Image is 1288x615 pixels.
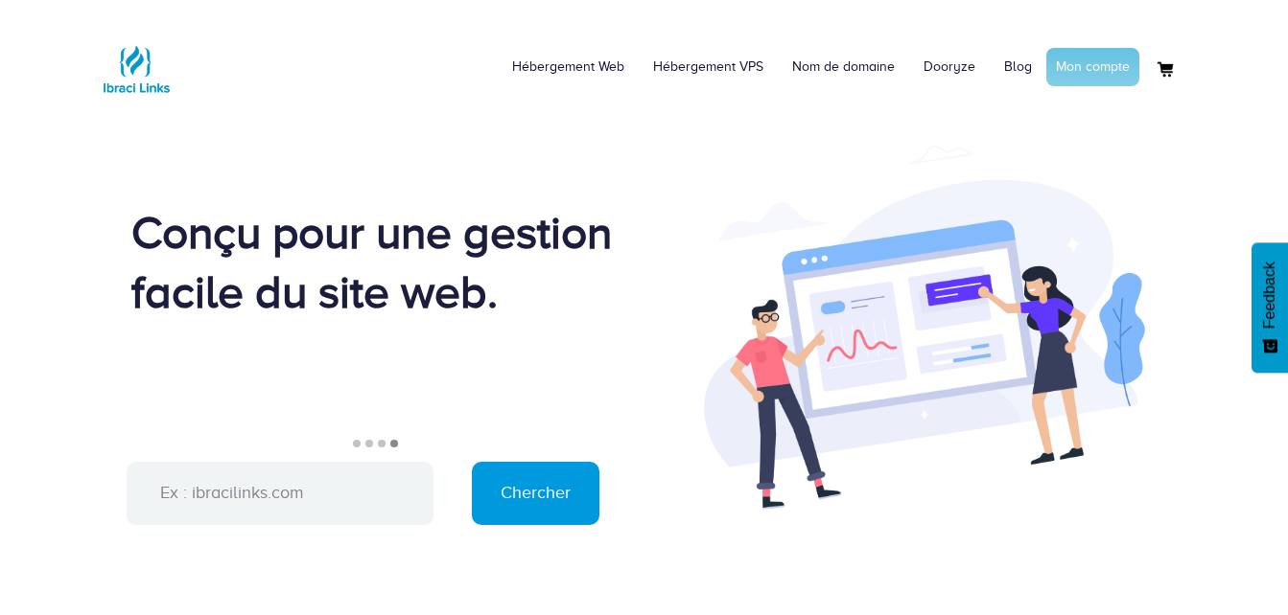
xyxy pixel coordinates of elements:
a: Logo Ibraci Links [98,14,175,107]
a: Blog [990,38,1046,96]
input: Chercher [472,462,599,525]
button: Feedback - Afficher l’enquête [1252,242,1288,373]
a: Hébergement VPS [639,38,778,96]
div: Conçu pour une gestion facile du site web. [131,203,616,322]
input: Ex : ibracilinks.com [127,462,433,525]
img: Logo Ibraci Links [98,31,175,107]
span: Feedback [1261,262,1278,329]
a: Mon compte [1046,48,1139,86]
a: Hébergement Web [498,38,639,96]
a: Nom de domaine [778,38,909,96]
iframe: Drift Widget Chat Controller [1192,519,1265,592]
a: Dooryze [909,38,990,96]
